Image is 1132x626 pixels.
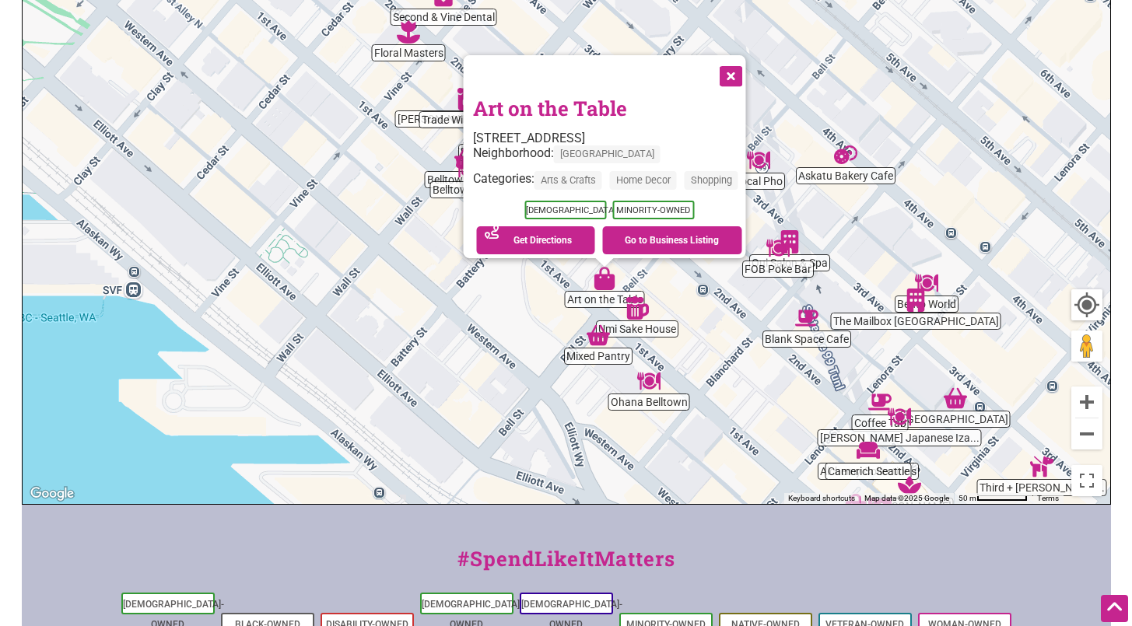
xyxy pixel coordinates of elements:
[472,131,745,145] div: [STREET_ADDRESS]
[476,226,594,254] a: Get Directions
[602,226,742,254] a: Go to Business Listing
[909,265,945,301] div: Bento World
[954,493,1032,504] button: Map Scale: 50 m per 62 pixels
[631,363,667,399] div: Ohana Belltown
[472,95,626,121] a: Art on the Table
[898,282,934,318] div: The Mailbox Seattle
[881,399,917,435] div: Wann Japanese Izakaya
[760,230,796,266] div: FOB Poke Bar
[1071,330,1102,362] button: Drag Pegman onto the map to open Street View
[1071,386,1102,418] button: Zoom in
[553,145,660,163] span: [GEOGRAPHIC_DATA]
[850,432,886,468] div: Camerich Seattle
[1037,494,1059,502] a: Terms
[472,172,745,198] div: Categories:
[862,384,898,420] div: Coffee Tab
[524,201,606,219] span: [DEMOGRAPHIC_DATA]-Owned
[448,141,484,177] div: Belltown Market
[838,488,874,523] div: Crystal Lounge by Crystallography Gems
[710,501,745,537] div: Aburiya Bento House
[772,224,808,260] div: Oui Salon & Spa
[472,145,745,171] div: Neighborhood:
[580,317,616,353] div: Mixed Pantry
[828,137,864,173] div: Askatu Bakery Cafe
[1071,289,1102,320] button: Your Location
[710,55,748,94] button: Close
[1024,449,1060,484] div: Third + Stewart Animal Wellness
[788,493,855,504] button: Keyboard shortcuts
[609,172,676,190] span: Home Decor
[391,14,426,50] div: Floral Masters
[619,290,655,326] div: Umi Sake House
[959,494,976,502] span: 50 m
[862,487,898,523] div: ENSO
[789,300,825,336] div: Blank Space Cafe
[1070,464,1102,497] button: Toggle fullscreen view
[864,494,949,502] span: Map data ©2025 Google
[1071,418,1102,449] button: Zoom out
[587,261,622,296] div: Art on the Table
[26,484,78,504] img: Google
[741,142,776,178] div: Local Pho
[534,172,601,190] span: Arts & Crafts
[450,81,486,117] div: Trade Winds Tavern
[892,467,927,503] div: Antonio Spa
[450,151,485,187] div: Belltown Pizza
[684,172,738,190] span: Shopping
[1101,595,1128,622] div: Scroll Back to Top
[26,484,78,504] a: Open this area in Google Maps (opens a new window)
[612,201,694,219] span: Minority-Owned
[22,544,1111,589] div: #SpendLikeItMatters
[937,380,973,416] div: Bite Square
